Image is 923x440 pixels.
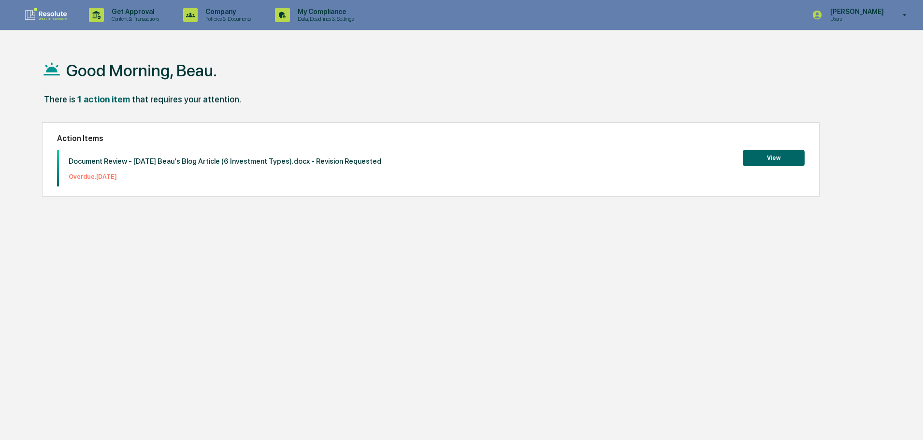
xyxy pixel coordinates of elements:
h1: Good Morning, Beau. [66,61,217,80]
div: that requires your attention. [132,94,241,104]
p: Get Approval [104,8,164,15]
div: There is [44,94,75,104]
a: View [743,153,805,162]
p: Users [822,15,889,22]
p: My Compliance [290,8,359,15]
p: Document Review - [DATE] Beau's Blog Article (6 Investment Types).docx - Revision Requested [69,157,381,166]
p: Data, Deadlines & Settings [290,15,359,22]
img: logo [23,7,70,23]
p: Company [198,8,256,15]
p: [PERSON_NAME] [822,8,889,15]
h2: Action Items [57,134,805,143]
div: 1 action item [77,94,130,104]
button: View [743,150,805,166]
p: Overdue: [DATE] [69,173,381,180]
p: Content & Transactions [104,15,164,22]
p: Policies & Documents [198,15,256,22]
